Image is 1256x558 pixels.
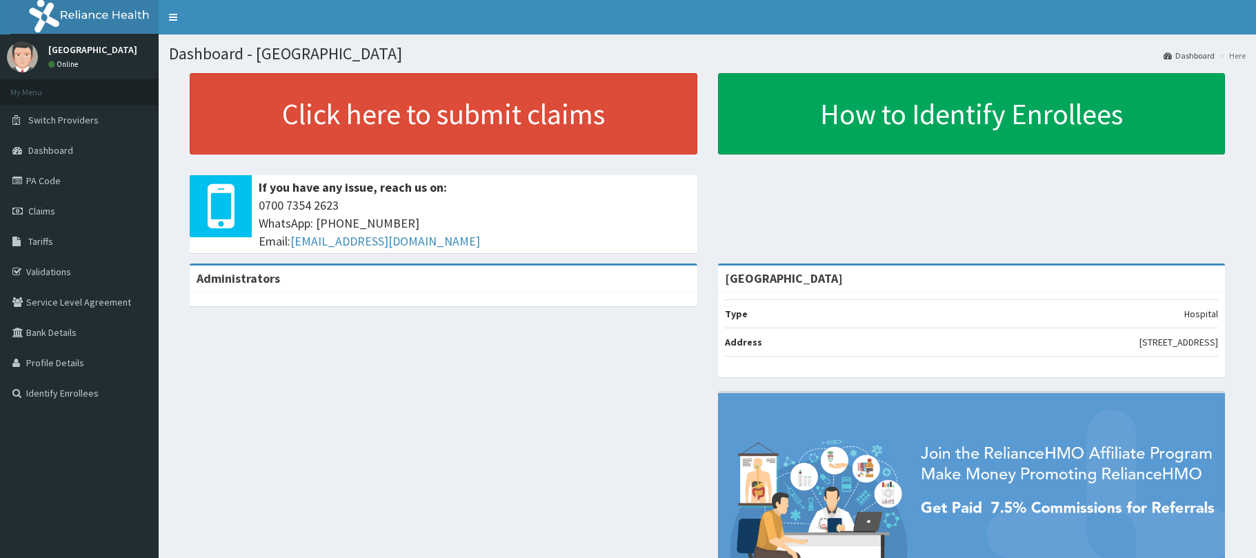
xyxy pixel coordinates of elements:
strong: [GEOGRAPHIC_DATA] [725,270,843,286]
span: Tariffs [28,235,53,248]
span: 0700 7354 2623 WhatsApp: [PHONE_NUMBER] Email: [259,197,690,250]
b: Type [725,308,748,320]
a: Online [48,59,81,69]
span: Switch Providers [28,114,99,126]
li: Here [1216,50,1246,61]
a: [EMAIL_ADDRESS][DOMAIN_NAME] [290,233,480,249]
h1: Dashboard - [GEOGRAPHIC_DATA] [169,45,1246,63]
p: [STREET_ADDRESS] [1139,335,1218,349]
span: Dashboard [28,144,73,157]
b: Address [725,336,762,348]
p: [GEOGRAPHIC_DATA] [48,45,137,54]
img: User Image [7,41,38,72]
b: If you have any issue, reach us on: [259,179,447,195]
span: Claims [28,205,55,217]
a: How to Identify Enrollees [718,73,1226,155]
b: Administrators [197,270,280,286]
p: Hospital [1184,307,1218,321]
a: Dashboard [1164,50,1215,61]
a: Click here to submit claims [190,73,697,155]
